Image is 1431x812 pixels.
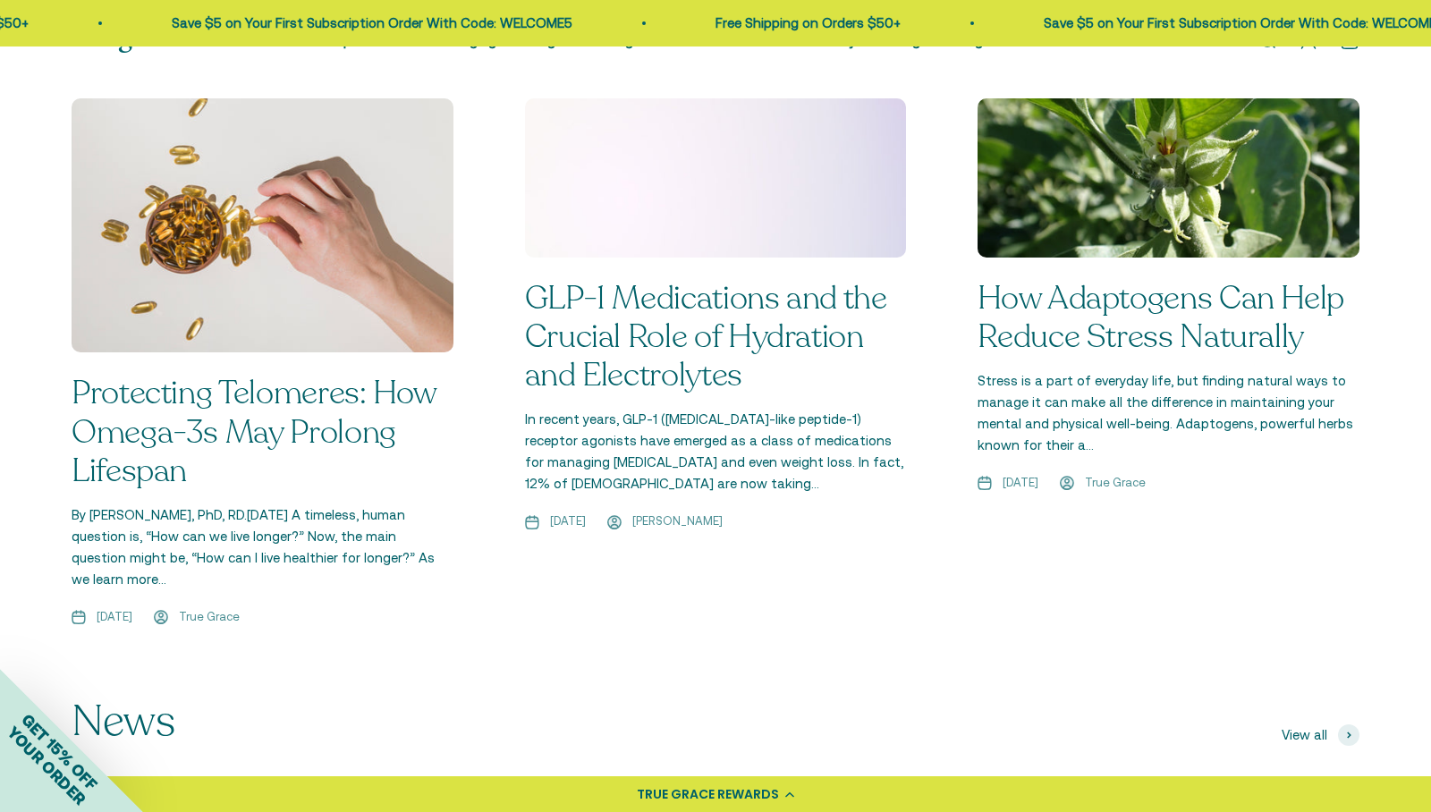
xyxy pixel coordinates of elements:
[4,723,89,808] span: YOUR ORDER
[72,371,436,492] a: Protecting Telomeres: How Omega-3s May Prolong Lifespan
[72,504,453,590] p: By [PERSON_NAME], PhD, RD.[DATE] A timeless, human question is, “How can we live longer?” Now, th...
[179,608,240,627] span: True Grace
[525,276,887,397] a: GLP-1 Medications and the Crucial Role of Hydration and Electrolytes
[525,409,907,495] p: In recent years, GLP-1 ([MEDICAL_DATA]-like peptide-1) receptor agonists have emerged as a class ...
[978,276,1344,359] a: How Adaptogens Can Help Reduce Stress Naturally
[709,15,894,30] a: Free Shipping on Orders $50+
[97,608,132,627] span: [DATE]
[637,785,779,804] div: TRUE GRACE REWARDS
[1003,474,1038,493] span: [DATE]
[60,91,464,360] img: Protecting Telomeres: How Omega-3s May Prolong Lifespan
[632,512,723,531] span: [PERSON_NAME]
[978,98,1359,257] img: How Adaptogens Can Help Reduce Stress Naturally
[165,13,566,34] p: Save $5 on Your First Subscription Order With Code: WELCOME5
[1085,474,1146,493] span: True Grace
[1282,724,1327,746] span: View all
[550,512,586,531] span: [DATE]
[18,710,101,793] span: GET 15% OFF
[525,98,907,258] img: GLP-1 Medications and the Crucial Role of Hydration and Electrolytes
[1282,724,1359,746] a: View all
[978,370,1359,456] p: Stress is a part of everyday life, but finding natural ways to manage it can make all the differe...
